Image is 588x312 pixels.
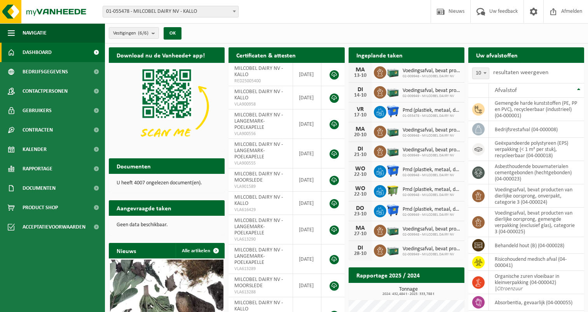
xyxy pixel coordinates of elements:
[234,78,287,84] span: RED25005400
[109,47,213,62] h2: Download nu de Vanheede+ app!
[234,142,283,160] span: MILCOBEL DAIRY NV - LANGEMARK-POELKAPELLE
[109,27,159,39] button: Vestigingen(6/6)
[23,43,52,62] span: Dashboard
[403,127,461,133] span: Voedingsafval, bevat producten van dierlijke oorsprong, gemengde verpakking (exc...
[352,87,368,93] div: DI
[489,184,584,208] td: voedingsafval, bevat producten van dierlijke oorsprong, onverpakt, categorie 3 (04-000024)
[234,207,287,213] span: VLA616429
[489,121,584,138] td: bedrijfsrestafval (04-000008)
[489,208,584,237] td: voedingsafval, bevat producten van dierlijke oorsprong, gemengde verpakking (exclusief glas), cat...
[352,67,368,73] div: MA
[234,112,283,130] span: MILCOBEL DAIRY NV - LANGEMARK-POELKAPELLE
[403,246,461,252] span: Voedingsafval, bevat producten van dierlijke oorsprong, onverpakt, categorie 3
[403,252,461,257] span: 02-009949 - MILCOBEL DAIRY NV
[352,245,368,251] div: DI
[403,147,461,153] span: Voedingsafval, bevat producten van dierlijke oorsprong, onverpakt, categorie 3
[234,300,283,312] span: MILCOBEL DAIRY NV - KALLO
[23,159,52,179] span: Rapportage
[23,140,47,159] span: Kalender
[403,88,461,94] span: Voedingsafval, bevat producten van dierlijke oorsprong, onverpakt, categorie 3
[472,68,489,79] span: 10
[497,286,523,292] i: Citroenzuur
[234,277,283,289] span: MILCOBEL DAIRY NV - MOORSLEDE
[103,6,239,17] span: 01-055478 - MILCOBEL DAIRY NV - KALLO
[386,144,400,158] img: PB-LB-0680-HPE-GN-01
[352,132,368,138] div: 20-10
[23,120,53,140] span: Contracten
[386,105,400,118] img: WB-1100-HPE-BE-01
[352,113,368,118] div: 17-10
[403,107,461,114] span: Pmd (plastiek, metaal, drankkartons) (bedrijven)
[109,158,159,173] h2: Documenten
[386,184,400,197] img: WB-1100-HPE-GN-50
[234,247,283,265] span: MILCOBEL DAIRY NV - LANGEMARK-POELKAPELLE
[23,23,47,43] span: Navigatie
[403,133,461,138] span: 02-009948 - MILCOBEL DAIRY NV
[352,106,368,113] div: VR
[23,198,58,217] span: Product Shop
[403,173,461,178] span: 02-009948 - MILCOBEL DAIRY NV
[386,164,400,177] img: WB-1100-HPE-BE-01
[352,292,464,296] span: 2024: 432,484 t - 2025: 333,788 t
[386,224,400,237] img: PB-LB-0680-HPE-GN-01
[234,194,283,206] span: MILCOBEL DAIRY NV - KALLO
[109,200,179,215] h2: Aangevraagde taken
[234,218,283,236] span: MILCOBEL DAIRY NV - LANGEMARK-POELKAPELLE
[293,63,321,86] td: [DATE]
[234,101,287,107] span: VLA900958
[403,206,461,213] span: Pmd (plastiek, metaal, drankkartons) (bedrijven)
[293,192,321,215] td: [DATE]
[234,289,287,295] span: VLA613288
[403,114,461,118] span: 01-055478 - MILCOBEL DAIRY NV
[403,153,461,158] span: 02-009949 - MILCOBEL DAIRY NV
[403,226,461,232] span: Voedingsafval, bevat producten van dierlijke oorsprong, gemengde verpakking (exc...
[495,87,517,94] span: Afvalstof
[23,81,68,101] span: Contactpersonen
[352,73,368,78] div: 13-10
[352,192,368,197] div: 22-10
[352,166,368,172] div: WO
[352,225,368,231] div: MA
[403,74,461,79] span: 02-009948 - MILCOBEL DAIRY NV
[352,172,368,177] div: 22-10
[293,274,321,297] td: [DATE]
[386,204,400,217] img: WB-1100-HPE-BE-01
[386,65,400,78] img: PB-LB-0680-HPE-GN-01
[407,283,464,298] a: Bekijk rapportage
[234,131,287,137] span: VLA900556
[489,138,584,161] td: geëxpandeerde polystyreen (EPS) verpakking (< 1 m² per stuk), recycleerbaar (04-000018)
[349,267,427,283] h2: Rapportage 2025 / 2024
[386,125,400,138] img: PB-LB-0680-HPE-GN-01
[164,27,181,40] button: OK
[403,232,461,237] span: 02-009948 - MILCOBEL DAIRY NV
[489,294,584,311] td: absorbentia, gevaarlijk (04-000055)
[234,171,283,183] span: MILCOBEL DAIRY NV - MOORSLEDE
[352,126,368,132] div: MA
[489,98,584,121] td: gemengde harde kunststoffen (PE, PP en PVC), recycleerbaar (industrieel) (04-000001)
[352,205,368,211] div: DO
[352,231,368,237] div: 27-10
[403,213,461,217] span: 02-009949 - MILCOBEL DAIRY NV
[138,31,148,36] count: (6/6)
[489,161,584,184] td: asbesthoudende bouwmaterialen cementgebonden (hechtgebonden) (04-000023)
[352,287,464,296] h3: Tonnage
[234,266,287,272] span: VLA613289
[352,185,368,192] div: WO
[386,243,400,257] img: PB-LB-0680-HPE-GN-01
[234,66,283,78] span: MILCOBEL DAIRY NV - KALLO
[352,152,368,158] div: 21-10
[493,69,548,76] label: resultaten weergeven
[293,244,321,274] td: [DATE]
[352,93,368,98] div: 14-10
[109,63,225,150] img: Download de VHEPlus App
[489,254,584,271] td: risicohoudend medisch afval (04-000041)
[293,109,321,139] td: [DATE]
[234,236,287,243] span: VLA613290
[23,179,56,198] span: Documenten
[468,47,525,62] h2: Uw afvalstoffen
[176,243,224,258] a: Alle artikelen
[23,217,85,237] span: Acceptatievoorwaarden
[403,167,461,173] span: Pmd (plastiek, metaal, drankkartons) (bedrijven)
[23,62,68,81] span: Bedrijfsgegevens
[349,47,410,62] h2: Ingeplande taken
